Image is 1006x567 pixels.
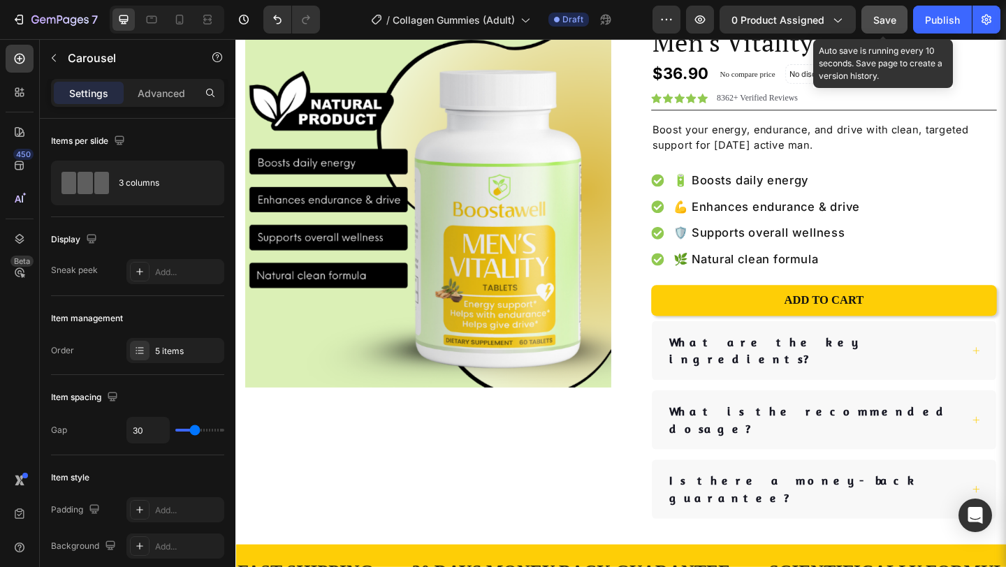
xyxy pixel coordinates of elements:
p: No discount [602,31,649,44]
div: Item spacing [51,388,121,407]
p: 🛡️ Supports overall wellness [476,201,679,220]
p: What is the recommended dosage? [472,395,787,433]
div: Add... [155,540,221,553]
button: Publish [913,6,972,34]
p: 🔋 Boosts daily energy [476,144,679,163]
iframe: Design area [235,39,1006,567]
div: 5 items [155,345,221,358]
div: Sneak peek [51,264,98,277]
div: Undo/Redo [263,6,320,34]
span: Save [873,14,896,26]
button: 7 [6,6,104,34]
p: Is there a money-back guarantee? [472,471,787,508]
span: Collagen Gummies (Adult) [393,13,515,27]
div: Open Intercom Messenger [958,499,992,532]
p: Boost your energy, endurance, and drive with clean, targeted support for [DATE] active man. [453,90,826,124]
p: 7 [92,11,98,28]
p: Advanced [138,86,185,101]
div: Background [51,537,119,556]
p: What are the key ingredients? [472,320,787,358]
div: $36.90 [452,25,516,50]
button: 0 product assigned [720,6,856,34]
div: Gap [51,424,67,436]
span: / [386,13,390,27]
div: Item style [51,471,89,484]
div: Add... [155,266,221,279]
div: Item management [51,312,123,325]
div: Padding [51,501,103,520]
div: Items per slide [51,132,128,151]
div: Add... [155,504,221,517]
div: 3 columns [119,167,204,199]
span: Draft [562,13,583,26]
div: Order [51,344,74,357]
button: Save [861,6,907,34]
p: 8362+ Verified Reviews [523,58,611,70]
p: Settings [69,86,108,101]
span: 0 product assigned [731,13,824,27]
input: Auto [127,418,169,443]
p: No compare price [527,34,587,42]
div: Publish [925,13,960,27]
button: <p>ADD TO CART</p> [452,267,828,300]
div: Beta [10,256,34,267]
p: 💪 Enhances endurance & drive [476,172,679,191]
p: ADD TO CART [597,276,683,292]
div: Display [51,230,100,249]
div: 450 [13,149,34,160]
p: Carousel [68,50,187,66]
p: 🌿 Natural clean formula [476,230,679,249]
